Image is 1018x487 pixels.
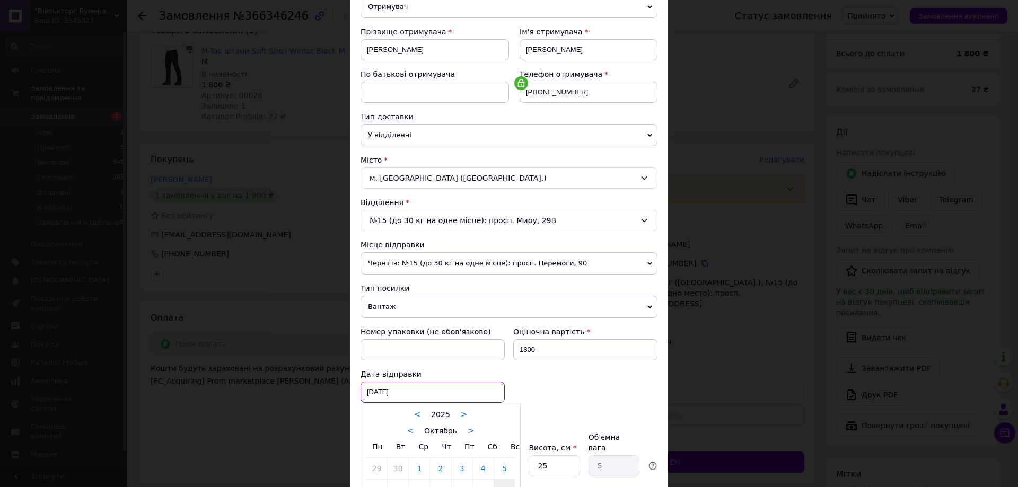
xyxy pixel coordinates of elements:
[418,442,428,451] span: Ср
[511,442,520,451] span: Вс
[452,458,472,479] a: 3
[388,458,408,479] a: 30
[442,442,451,451] span: Чт
[430,458,451,479] a: 2
[468,426,475,436] a: >
[494,458,515,479] a: 5
[366,458,387,479] a: 29
[414,410,421,419] a: <
[488,442,497,451] span: Сб
[424,427,457,435] span: Октябрь
[473,458,494,479] a: 4
[461,410,468,419] a: >
[409,458,429,479] a: 1
[372,442,383,451] span: Пн
[396,442,406,451] span: Вт
[464,442,475,451] span: Пт
[407,426,414,436] a: <
[431,410,450,419] span: 2025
